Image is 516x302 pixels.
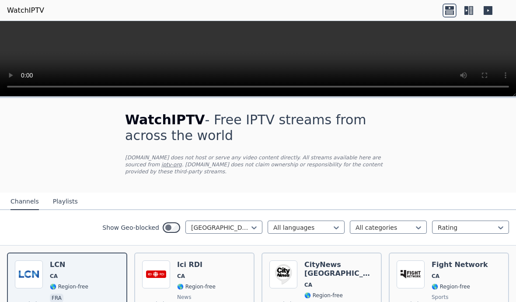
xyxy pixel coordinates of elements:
[177,294,191,301] span: news
[125,154,391,175] p: [DOMAIN_NAME] does not host or serve any video content directly. All streams available here are s...
[177,273,185,280] span: CA
[102,223,159,232] label: Show Geo-blocked
[50,273,58,280] span: CA
[125,112,391,144] h1: - Free IPTV streams from across the world
[269,260,297,288] img: CityNews Toronto
[177,283,216,290] span: 🌎 Region-free
[304,260,374,278] h6: CityNews [GEOGRAPHIC_DATA]
[177,260,216,269] h6: Ici RDI
[50,283,88,290] span: 🌎 Region-free
[432,273,439,280] span: CA
[432,294,448,301] span: sports
[432,283,470,290] span: 🌎 Region-free
[304,292,343,299] span: 🌎 Region-free
[304,281,312,288] span: CA
[142,260,170,288] img: Ici RDI
[125,112,205,127] span: WatchIPTV
[432,260,488,269] h6: Fight Network
[7,5,44,16] a: WatchIPTV
[15,260,43,288] img: LCN
[10,193,39,210] button: Channels
[50,260,88,269] h6: LCN
[161,162,182,168] a: iptv-org
[397,260,425,288] img: Fight Network
[53,193,78,210] button: Playlists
